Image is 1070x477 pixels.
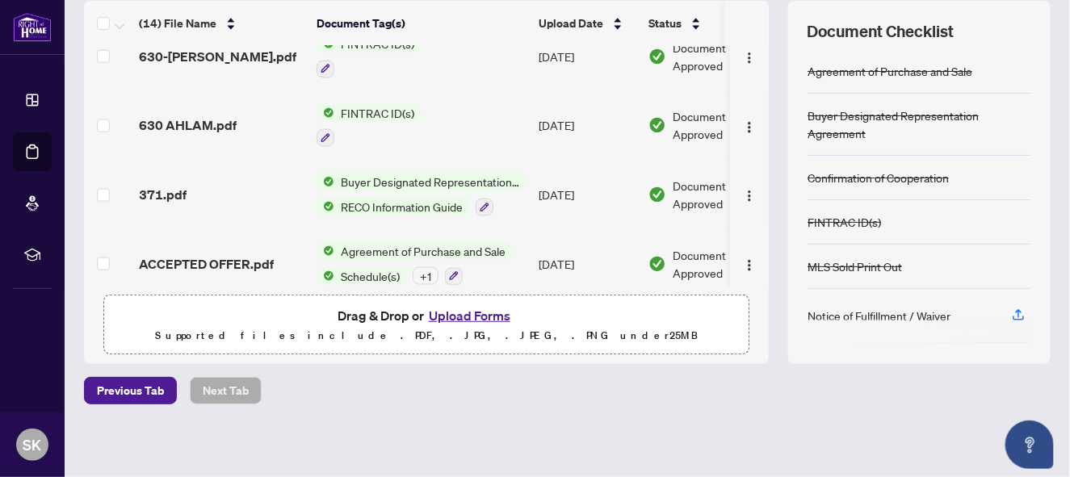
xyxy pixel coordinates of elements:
img: Document Status [648,48,666,65]
div: Buyer Designated Representation Agreement [808,107,1031,142]
p: Supported files include .PDF, .JPG, .JPEG, .PNG under 25 MB [114,326,739,345]
button: Status IconAgreement of Purchase and SaleStatus IconSchedule(s)+1 [317,242,512,286]
span: ACCEPTED OFFER.pdf [139,254,274,274]
div: Notice of Fulfillment / Waiver [808,307,950,324]
td: [DATE] [532,229,642,299]
button: Open asap [1005,421,1054,469]
td: [DATE] [532,160,642,229]
button: Upload Forms [424,305,515,326]
span: SK [23,433,42,456]
th: Document Tag(s) [310,1,532,46]
span: Schedule(s) [334,267,406,285]
img: Document Status [648,255,666,273]
span: Document Approved [673,177,773,212]
th: Upload Date [532,1,642,46]
span: FINTRAC ID(s) [334,104,421,122]
span: Document Approved [673,246,773,282]
img: Status Icon [317,198,334,215]
img: Logo [743,259,756,272]
img: Logo [743,52,756,65]
div: + 1 [413,267,438,285]
button: Next Tab [190,377,262,404]
span: (14) File Name [139,15,216,32]
img: Status Icon [317,104,334,122]
span: 630-[PERSON_NAME].pdf [139,47,296,66]
td: [DATE] [532,22,642,91]
button: Logo [736,251,762,277]
div: Confirmation of Cooperation [808,169,949,186]
img: Status Icon [317,173,334,190]
img: Logo [743,190,756,203]
span: 630 AHLAM.pdf [139,115,237,135]
button: Status IconFINTRAC ID(s) [317,104,421,148]
th: (14) File Name [132,1,310,46]
button: Status IconBuyer Designated Representation AgreementStatus IconRECO Information Guide [317,173,526,216]
div: MLS Sold Print Out [808,257,902,275]
button: Status IconFINTRAC ID(s) [317,35,421,78]
img: logo [13,12,52,42]
span: Document Approved [673,39,773,74]
button: Logo [736,182,762,207]
img: Logo [743,121,756,134]
img: Status Icon [317,242,334,260]
span: Document Approved [673,107,773,143]
div: FINTRAC ID(s) [808,213,881,231]
th: Status [642,1,779,46]
span: Drag & Drop or [338,305,515,326]
button: Previous Tab [84,377,177,404]
span: 371.pdf [139,185,187,204]
span: Buyer Designated Representation Agreement [334,173,526,190]
button: Logo [736,112,762,138]
span: Agreement of Purchase and Sale [334,242,512,260]
span: Previous Tab [97,378,164,404]
div: Agreement of Purchase and Sale [808,62,972,80]
span: Status [648,15,682,32]
span: Document Checklist [808,20,955,43]
img: Status Icon [317,267,334,285]
img: Document Status [648,116,666,134]
span: RECO Information Guide [334,198,469,215]
td: [DATE] [532,91,642,161]
span: Drag & Drop orUpload FormsSupported files include .PDF, .JPG, .JPEG, .PNG under25MB [104,295,749,355]
span: Upload Date [539,15,603,32]
img: Document Status [648,186,666,203]
button: Logo [736,44,762,69]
